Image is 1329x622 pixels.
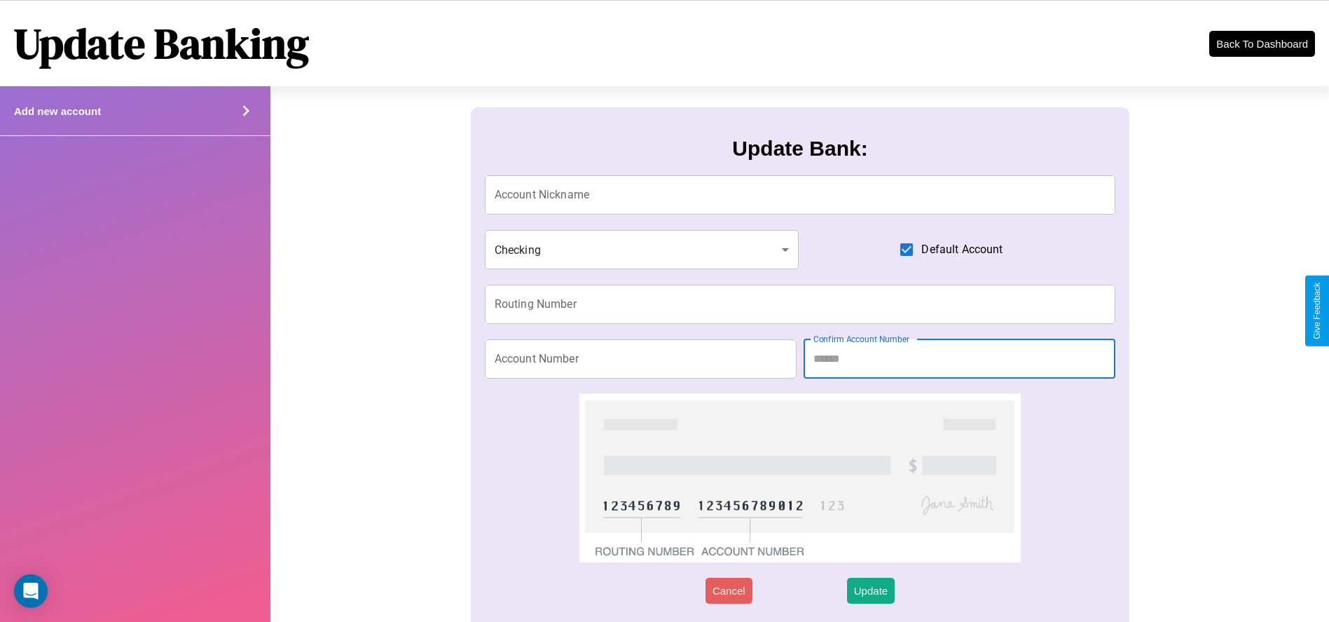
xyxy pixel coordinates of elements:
[14,574,48,608] div: Open Intercom Messenger
[921,241,1003,258] span: Default Account
[485,230,799,269] div: Checking
[14,15,309,72] h1: Update Banking
[1209,31,1315,57] button: Back To Dashboard
[705,578,752,604] button: Cancel
[579,393,1021,562] img: check
[1312,283,1322,339] div: Give Feedback
[813,333,909,345] label: Confirm Account Number
[14,105,101,117] h4: Add new account
[732,137,867,161] h3: Update Bank:
[847,578,895,604] button: Update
